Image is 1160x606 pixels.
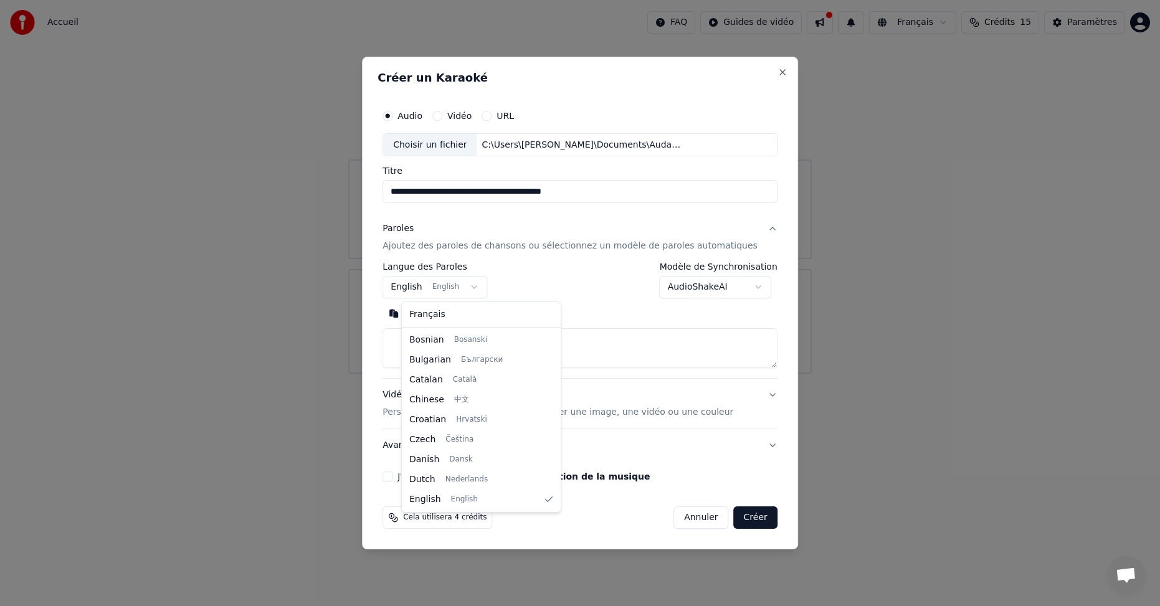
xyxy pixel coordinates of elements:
span: Danish [409,453,439,466]
span: Dutch [409,473,435,486]
span: Nederlands [445,475,488,485]
span: Czech [409,433,435,446]
span: Català [453,375,477,385]
span: 中文 [454,395,469,405]
span: Chinese [409,394,444,406]
span: Dansk [449,455,472,465]
span: Български [461,355,503,365]
span: English [409,493,441,506]
span: Catalan [409,374,443,386]
span: Français [409,308,445,321]
span: Bosnian [409,334,444,346]
span: Čeština [445,435,473,445]
span: Bulgarian [409,354,451,366]
span: English [451,495,478,504]
span: Croatian [409,414,446,426]
span: Bosanski [454,335,487,345]
span: Hrvatski [456,415,487,425]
